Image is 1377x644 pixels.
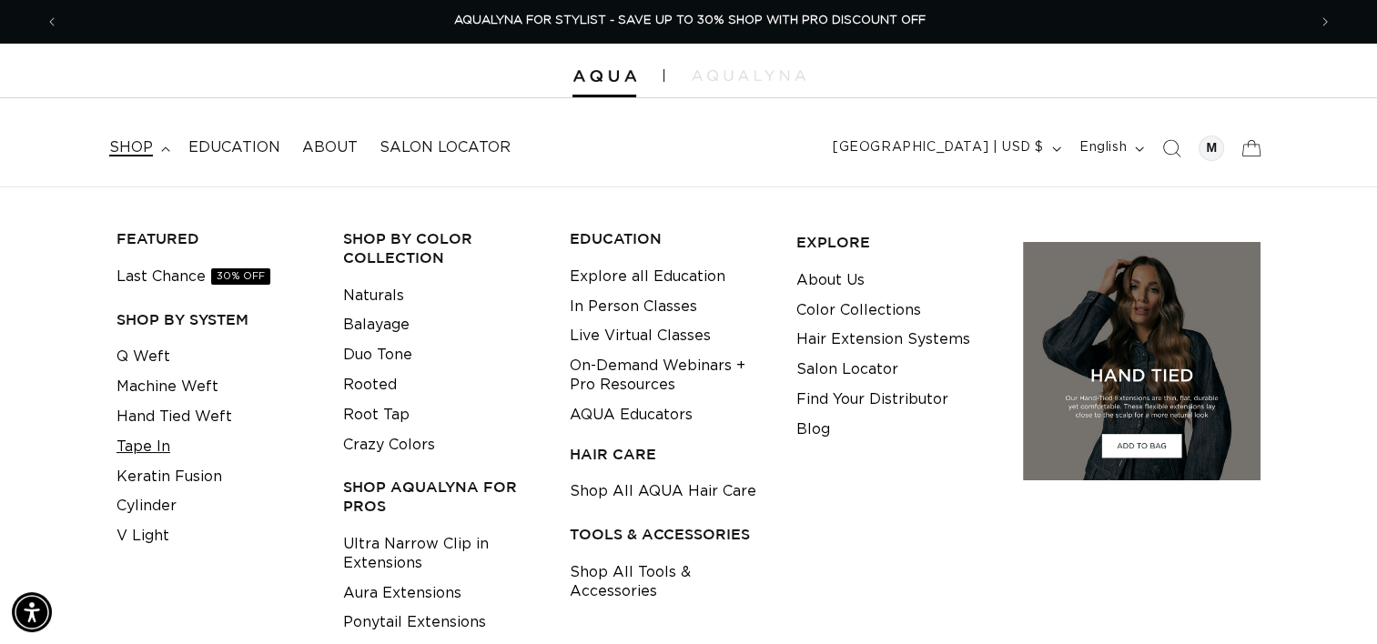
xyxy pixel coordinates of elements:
a: Shop All AQUA Hair Care [570,477,756,507]
a: Shop All Tools & Accessories [570,558,768,607]
a: Hair Extension Systems [796,325,970,355]
span: Salon Locator [380,138,511,157]
a: Root Tap [343,400,410,430]
a: Naturals [343,281,404,311]
a: Find Your Distributor [796,385,948,415]
h3: EDUCATION [570,229,768,248]
a: Hand Tied Weft [116,402,232,432]
span: English [1079,138,1127,157]
a: Live Virtual Classes [570,321,711,351]
a: V Light [116,521,169,551]
img: aqualyna.com [692,70,805,81]
span: AQUALYNA FOR STYLIST - SAVE UP TO 30% SHOP WITH PRO DISCOUNT OFF [454,15,926,26]
a: On-Demand Webinars + Pro Resources [570,351,768,400]
a: Ponytail Extensions [343,608,486,638]
h3: FEATURED [116,229,315,248]
a: AQUA Educators [570,400,693,430]
a: Color Collections [796,296,921,326]
h3: SHOP BY SYSTEM [116,310,315,329]
span: [GEOGRAPHIC_DATA] | USD $ [833,138,1044,157]
button: Previous announcement [32,5,72,39]
a: Duo Tone [343,340,412,370]
a: In Person Classes [570,292,697,322]
button: [GEOGRAPHIC_DATA] | USD $ [822,131,1068,166]
a: Blog [796,415,830,445]
a: Aura Extensions [343,579,461,609]
span: Education [188,138,280,157]
span: shop [109,138,153,157]
a: Machine Weft [116,372,218,402]
a: Explore all Education [570,262,725,292]
span: About [302,138,358,157]
a: Cylinder [116,491,177,521]
a: Tape In [116,432,170,462]
h3: TOOLS & ACCESSORIES [570,525,768,544]
a: Salon Locator [796,355,898,385]
a: Salon Locator [369,127,521,168]
a: Education [177,127,291,168]
button: English [1068,131,1151,166]
div: Accessibility Menu [12,592,52,632]
a: About [291,127,369,168]
button: Next announcement [1305,5,1345,39]
h3: Shop AquaLyna for Pros [343,478,542,516]
h3: Shop by Color Collection [343,229,542,267]
a: Q Weft [116,342,170,372]
span: 30% OFF [211,268,270,285]
a: Rooted [343,370,397,400]
h3: HAIR CARE [570,445,768,464]
a: Ultra Narrow Clip in Extensions [343,529,542,579]
a: Crazy Colors [343,430,435,460]
summary: shop [98,127,177,168]
summary: Search [1151,128,1191,168]
a: Balayage [343,310,410,340]
a: Keratin Fusion [116,462,222,492]
img: Aqua Hair Extensions [572,70,636,83]
a: Last Chance30% OFF [116,262,270,292]
h3: EXPLORE [796,233,995,252]
a: About Us [796,266,865,296]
